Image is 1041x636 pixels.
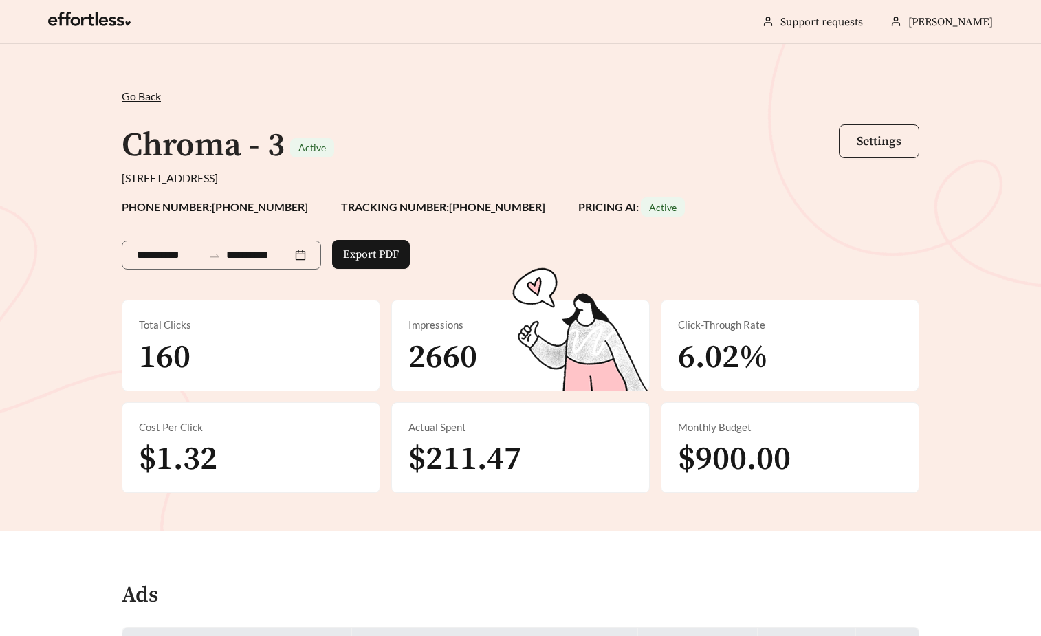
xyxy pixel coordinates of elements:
span: Settings [857,133,901,149]
div: [STREET_ADDRESS] [122,170,919,186]
strong: PRICING AI: [578,200,685,213]
div: Cost Per Click [139,419,363,435]
span: 6.02% [678,337,768,378]
span: 160 [139,337,190,378]
strong: TRACKING NUMBER: [PHONE_NUMBER] [341,200,545,213]
h4: Ads [122,584,158,608]
span: swap-right [208,250,221,262]
span: $1.32 [139,439,217,480]
div: Monthly Budget [678,419,902,435]
div: Impressions [408,317,633,333]
span: $211.47 [408,439,521,480]
span: $900.00 [678,439,791,480]
a: Support requests [780,15,863,29]
div: Total Clicks [139,317,363,333]
span: Go Back [122,89,161,102]
h1: Chroma - 3 [122,125,285,166]
span: Active [649,201,677,213]
span: to [208,249,221,261]
span: 2660 [408,337,477,378]
span: Active [298,142,326,153]
button: Export PDF [332,240,410,269]
div: Click-Through Rate [678,317,902,333]
button: Settings [839,124,919,158]
span: [PERSON_NAME] [908,15,993,29]
div: Actual Spent [408,419,633,435]
span: Export PDF [343,246,399,263]
strong: PHONE NUMBER: [PHONE_NUMBER] [122,200,308,213]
